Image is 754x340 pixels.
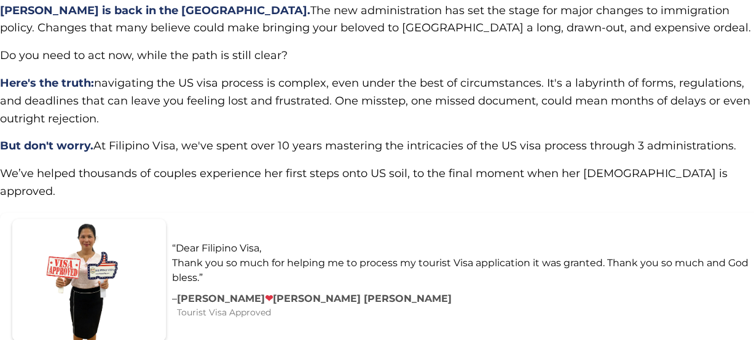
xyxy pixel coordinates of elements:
p: – [172,291,177,319]
span: At Filipino Visa, we've spent over 10 years mastering the intricacies of the US visa process thro... [93,139,736,152]
p: [PERSON_NAME] [PERSON_NAME] [PERSON_NAME] [177,291,452,306]
span: ❤ [265,293,273,304]
p: Tourist Visa Approved [177,306,452,319]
